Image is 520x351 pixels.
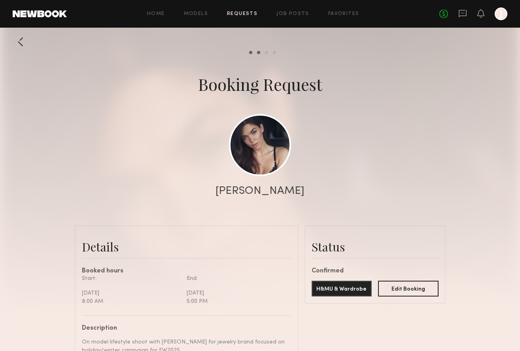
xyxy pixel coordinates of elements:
div: Start: [82,274,181,283]
a: Home [147,11,165,17]
div: Confirmed [312,268,439,274]
button: H&MU & Wardrobe [312,281,372,297]
a: Favorites [328,11,359,17]
div: Details [82,239,291,255]
div: Booking Request [198,73,322,95]
div: [DATE] [82,289,181,297]
button: Edit Booking [378,281,439,297]
a: Models [184,11,208,17]
div: [PERSON_NAME] [216,186,304,197]
div: [DATE] [187,289,286,297]
div: 5:00 PM [187,297,286,306]
div: Status [312,239,439,255]
a: Requests [227,11,257,17]
div: End: [187,274,286,283]
div: 8:00 AM [82,297,181,306]
a: J [495,8,507,20]
div: Booked hours [82,268,291,274]
div: Description [82,325,286,332]
a: Job Posts [276,11,309,17]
